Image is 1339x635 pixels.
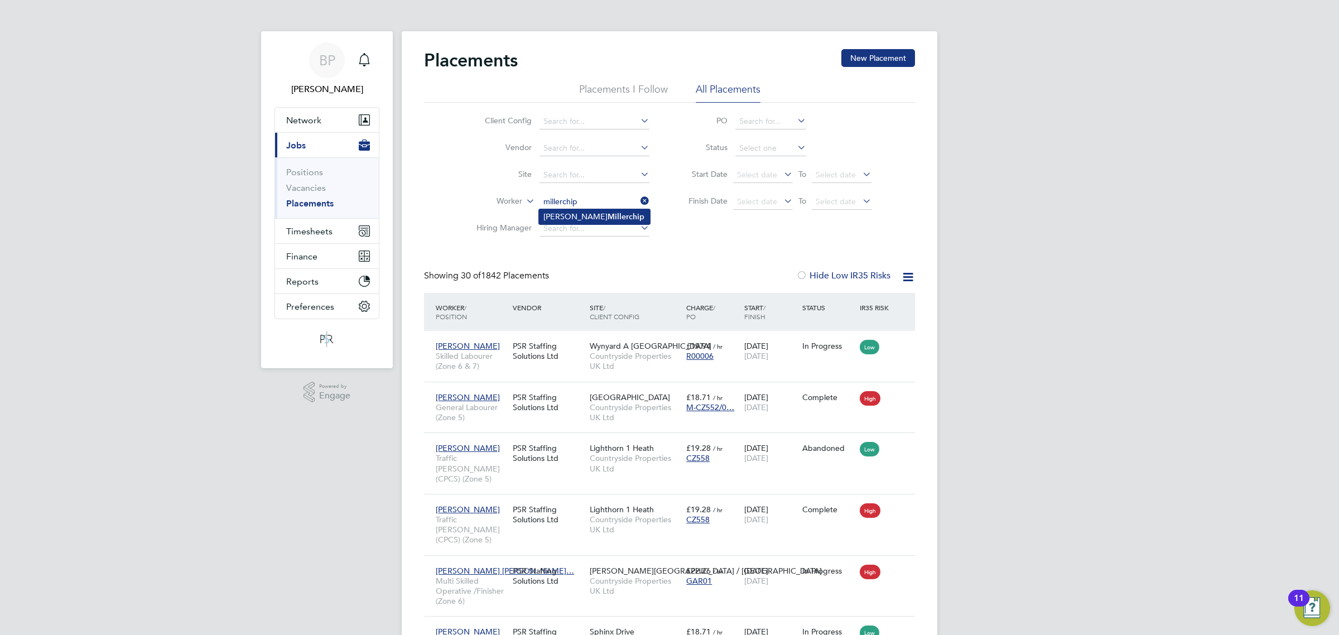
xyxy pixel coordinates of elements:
[286,301,334,312] span: Preferences
[590,341,711,351] span: Wynyard A [GEOGRAPHIC_DATA]
[319,391,350,401] span: Engage
[433,335,915,344] a: [PERSON_NAME]Skilled Labourer (Zone 6 & 7)PSR Staffing Solutions LtdWynyard A [GEOGRAPHIC_DATA]Co...
[860,340,879,354] span: Low
[816,196,856,206] span: Select date
[510,560,587,591] div: PSR Staffing Solutions Ltd
[741,437,799,469] div: [DATE]
[510,437,587,469] div: PSR Staffing Solutions Ltd
[802,443,855,453] div: Abandoned
[424,49,518,71] h2: Placements
[683,297,741,326] div: Charge
[436,303,467,321] span: / Position
[468,142,532,152] label: Vendor
[433,386,915,396] a: [PERSON_NAME]General Labourer (Zone 5)PSR Staffing Solutions Ltd[GEOGRAPHIC_DATA]Countryside Prop...
[579,83,668,103] li: Placements I Follow
[468,169,532,179] label: Site
[540,141,649,156] input: Search for...
[433,498,915,508] a: [PERSON_NAME]Traffic [PERSON_NAME] (CPCS) (Zone 5)PSR Staffing Solutions LtdLighthorn 1 HeathCoun...
[677,142,728,152] label: Status
[713,506,723,514] span: / hr
[590,504,654,514] span: Lighthorn 1 Heath
[436,453,507,484] span: Traffic [PERSON_NAME] (CPCS) (Zone 5)
[744,351,768,361] span: [DATE]
[433,620,915,630] a: [PERSON_NAME]General Labourer (Zone 6)PSR Staffing Solutions LtdSphinx DriveCountryside Propertie...
[468,116,532,126] label: Client Config
[286,226,333,237] span: Timesheets
[713,393,723,402] span: / hr
[741,560,799,591] div: [DATE]
[696,83,760,103] li: All Placements
[433,437,915,446] a: [PERSON_NAME]Traffic [PERSON_NAME] (CPCS) (Zone 5)PSR Staffing Solutions LtdLighthorn 1 HeathCoun...
[857,297,895,317] div: IR35 Risk
[590,443,654,453] span: Lighthorn 1 Heath
[860,565,880,579] span: High
[744,576,768,586] span: [DATE]
[590,453,681,473] span: Countryside Properties UK Ltd
[286,167,323,177] a: Positions
[741,499,799,530] div: [DATE]
[686,504,711,514] span: £19.28
[540,194,649,210] input: Search for...
[816,170,856,180] span: Select date
[1294,590,1330,626] button: Open Resource Center, 11 new notifications
[510,499,587,530] div: PSR Staffing Solutions Ltd
[436,351,507,371] span: Skilled Labourer (Zone 6 & 7)
[744,303,765,321] span: / Finish
[590,576,681,596] span: Countryside Properties UK Ltd
[433,560,915,569] a: [PERSON_NAME] [PERSON_NAME]…Multi Skilled Operative /Finisher (Zone 6)PSR Staffing Solutions Ltd[...
[860,391,880,406] span: High
[539,209,650,224] li: [PERSON_NAME]
[744,453,768,463] span: [DATE]
[590,351,681,371] span: Countryside Properties UK Ltd
[275,244,379,268] button: Finance
[510,387,587,418] div: PSR Staffing Solutions Ltd
[686,514,710,525] span: CZ558
[319,53,335,68] span: BP
[686,392,711,402] span: £18.71
[461,270,549,281] span: 1842 Placements
[458,196,522,207] label: Worker
[275,108,379,132] button: Network
[275,157,379,218] div: Jobs
[744,514,768,525] span: [DATE]
[436,566,574,576] span: [PERSON_NAME] [PERSON_NAME]…
[796,270,890,281] label: Hide Low IR35 Risks
[540,114,649,129] input: Search for...
[802,504,855,514] div: Complete
[741,387,799,418] div: [DATE]
[608,212,644,222] b: Millerchip
[587,297,683,326] div: Site
[686,443,711,453] span: £19.28
[286,115,321,126] span: Network
[590,303,639,321] span: / Client Config
[540,221,649,237] input: Search for...
[540,167,649,183] input: Search for...
[304,382,351,403] a: Powered byEngage
[741,297,799,326] div: Start
[686,351,714,361] span: R00006
[275,219,379,243] button: Timesheets
[802,341,855,351] div: In Progress
[286,251,317,262] span: Finance
[795,194,810,208] span: To
[286,140,306,151] span: Jobs
[275,294,379,319] button: Preferences
[1294,598,1304,613] div: 11
[686,402,734,412] span: M-CZ552/0…
[436,576,507,607] span: Multi Skilled Operative /Finisher (Zone 6)
[510,335,587,367] div: PSR Staffing Solutions Ltd
[686,341,711,351] span: £19.94
[468,223,532,233] label: Hiring Manager
[274,42,379,96] a: BP[PERSON_NAME]
[735,141,806,156] input: Select one
[590,514,681,535] span: Countryside Properties UK Ltd
[741,335,799,367] div: [DATE]
[590,566,822,576] span: [PERSON_NAME][GEOGRAPHIC_DATA] / [GEOGRAPHIC_DATA]
[737,196,777,206] span: Select date
[436,402,507,422] span: General Labourer (Zone 5)
[686,566,711,576] span: £22.26
[795,167,810,181] span: To
[261,31,393,368] nav: Main navigation
[436,392,500,402] span: [PERSON_NAME]
[713,444,723,453] span: / hr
